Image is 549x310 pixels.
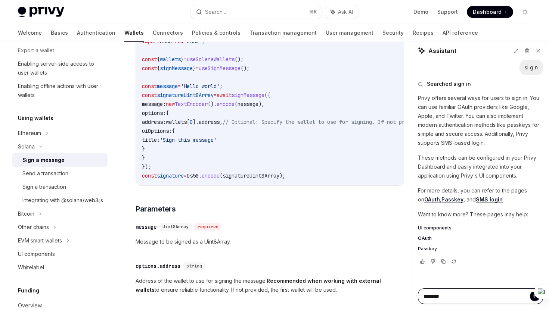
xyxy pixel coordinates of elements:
span: = [214,92,217,98]
a: Enabling offline actions with user wallets [12,79,108,102]
span: (); [235,56,244,63]
span: string [186,263,202,269]
a: OAuth [424,196,440,203]
div: Enabling offline actions with user wallets [18,82,103,100]
p: Want to know more? These pages may help: [418,210,543,219]
span: } [193,65,196,72]
span: Searched sign in [427,80,471,88]
span: encode [217,101,235,107]
span: title: [142,137,160,143]
div: UI components [18,250,55,259]
a: Recipes [413,24,434,42]
div: Sign a message [22,156,65,165]
span: ( [220,172,223,179]
span: message [238,101,258,107]
div: required [195,223,221,231]
span: , [220,119,223,125]
a: Enabling server-side access to user wallets [12,57,108,79]
span: const [142,56,157,63]
button: Ask AI [325,5,358,19]
span: [ [187,119,190,125]
div: Integrating with @solana/web3.js [22,196,103,205]
button: Search...⌘K [191,5,321,19]
div: Overview [18,301,42,310]
span: ({ [264,92,270,98]
div: Bitcoin [18,209,34,218]
div: Sign a transaction [22,182,66,191]
a: Basics [51,24,68,42]
a: SMS login [476,196,503,203]
div: si g n [525,64,538,71]
span: await [217,92,232,98]
a: Security [382,24,404,42]
span: options: [142,110,166,116]
span: 'Sign this message' [160,137,217,143]
a: Demo [413,8,428,16]
span: encode [202,172,220,179]
a: Passkey [418,246,543,252]
span: const [142,65,157,72]
a: Passkey [441,196,463,203]
span: = [196,65,199,72]
span: ( [235,101,238,107]
span: }); [142,163,151,170]
span: ]. [193,119,199,125]
span: useSignMessage [199,65,241,72]
span: ⌘ K [309,9,317,15]
span: uiOptions: [142,128,172,134]
span: Message to be signed as a Uint8Array. [136,237,404,246]
span: OAuth [418,235,432,241]
a: Wallets [124,24,144,42]
a: Policies & controls [192,24,241,42]
button: Send message [530,292,539,301]
span: ), [258,101,264,107]
a: Dashboard [467,6,513,18]
span: } [142,154,145,161]
div: Search... [205,7,226,16]
span: // Optional: Specify the wallet to use for signing. If not provided, the first wallet will be used. [223,119,518,125]
span: new [166,101,175,107]
span: (); [241,65,249,72]
div: Solana [18,142,35,151]
span: Passkey [418,246,437,252]
span: { [157,65,160,72]
a: API reference [443,24,478,42]
span: signature [157,172,184,179]
span: signMessage [160,65,193,72]
div: Enabling server-side access to user wallets [18,59,103,77]
span: Ask AI [338,8,353,16]
span: Uint8Array [162,224,189,230]
a: Connectors [153,24,183,42]
div: Whitelabel [18,263,44,272]
span: = [184,56,187,63]
span: } [142,145,145,152]
span: . [199,172,202,179]
div: Send a transaction [22,169,68,178]
span: { [172,128,175,134]
span: Dashboard [473,8,502,16]
span: const [142,83,157,90]
span: = [184,172,187,179]
div: options.address [136,262,180,270]
span: signMessage [232,92,264,98]
span: message [157,83,178,90]
a: Send a transaction [12,167,108,180]
span: ; [220,83,223,90]
a: User management [326,24,373,42]
a: Authentication [77,24,115,42]
a: Sign a transaction [12,180,108,194]
span: TextEncoder [175,101,208,107]
a: Welcome [18,24,42,42]
a: UI components [12,247,108,261]
span: useSolanaWallets [187,56,235,63]
span: 'Hello world' [181,83,220,90]
div: Ethereum [18,129,41,138]
span: wallets [166,119,187,125]
div: message [136,223,156,231]
span: wallets [160,56,181,63]
span: UI components [418,225,452,231]
img: light logo [18,7,64,17]
span: Address of the wallet to use for signing the message. to ensure reliable functionality. If not pr... [136,276,404,294]
div: EVM smart wallets [18,236,62,245]
a: Integrating with @solana/web3.js [12,194,108,207]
